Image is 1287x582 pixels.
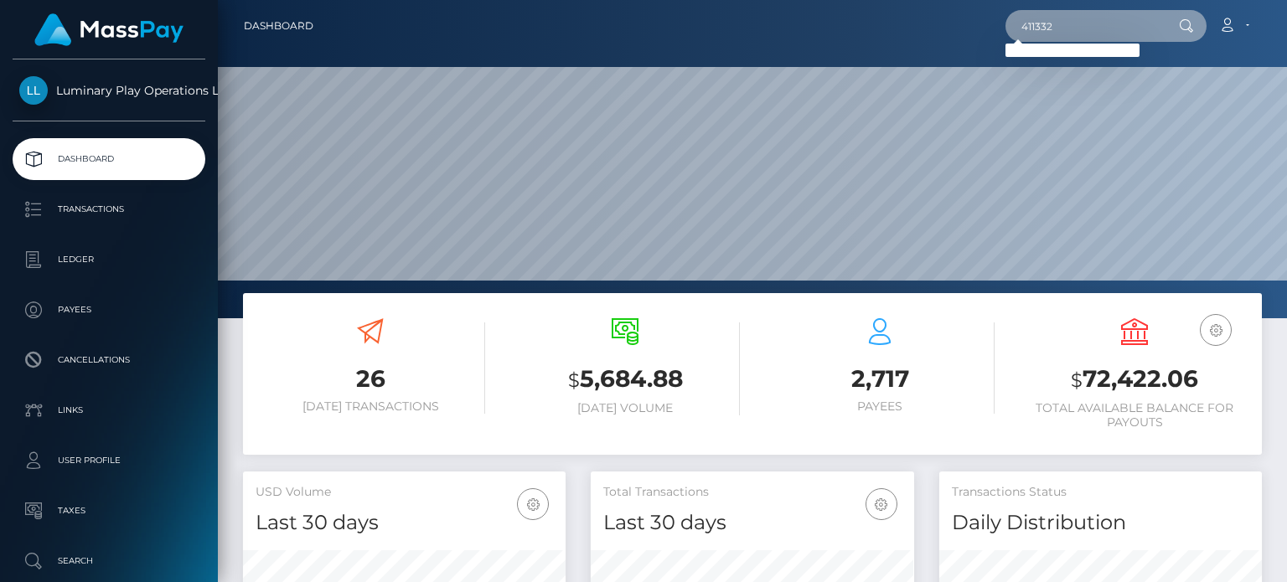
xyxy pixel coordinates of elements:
small: $ [1071,368,1083,392]
p: Payees [19,297,199,322]
small: $ [568,368,580,392]
a: Dashboard [244,8,313,44]
h4: Last 30 days [603,508,901,538]
img: MassPay Logo [34,13,183,46]
h3: 2,717 [765,363,995,395]
h5: Transactions Status [952,484,1249,501]
p: Dashboard [19,147,199,172]
h5: Total Transactions [603,484,901,501]
h6: Total Available Balance for Payouts [1020,401,1249,430]
p: User Profile [19,448,199,473]
a: Search [13,540,205,582]
p: Links [19,398,199,423]
h6: [DATE] Transactions [256,399,485,414]
p: Ledger [19,247,199,272]
input: Search... [1005,10,1163,42]
a: Transactions [13,188,205,230]
a: User Profile [13,440,205,482]
a: Links [13,389,205,431]
a: Payees [13,289,205,331]
span: Luminary Play Operations Limited [13,83,205,98]
h3: 5,684.88 [510,363,740,397]
h6: Payees [765,399,995,414]
h4: Last 30 days [256,508,553,538]
p: Taxes [19,498,199,523]
p: Cancellations [19,348,199,373]
h3: 72,422.06 [1020,363,1249,397]
p: Transactions [19,197,199,222]
p: Search [19,549,199,574]
h4: Daily Distribution [952,508,1249,538]
a: Cancellations [13,339,205,381]
a: Dashboard [13,138,205,180]
a: Taxes [13,490,205,532]
img: Luminary Play Operations Limited [19,76,48,105]
a: Ledger [13,239,205,281]
h6: [DATE] Volume [510,401,740,415]
h3: 26 [256,363,485,395]
h5: USD Volume [256,484,553,501]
